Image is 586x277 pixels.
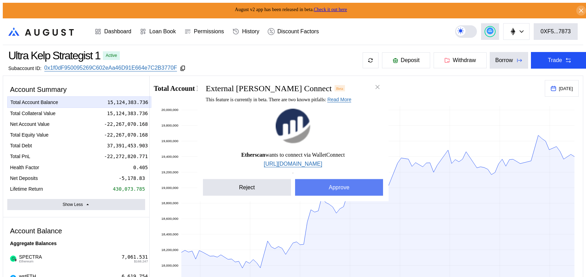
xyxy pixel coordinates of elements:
span: This feature is currently in beta. There are two known pitfalls: [206,97,351,102]
div: 15,124,383.736 [107,99,148,105]
span: Withdraw [453,57,476,63]
div: Total Debt [10,142,32,149]
div: Discount Factors [277,28,319,35]
text: 19,800,000 [161,123,178,127]
div: Net Deposits [10,175,38,181]
div: Total PnL [10,153,30,159]
text: 19,000,000 [161,186,178,190]
div: Subaccount ID: [8,66,42,71]
div: -22,272,820.771 [104,153,148,159]
div: -22,267,070.168 [104,132,148,138]
h2: Total Account Balance [154,85,539,92]
a: Read More [327,96,351,102]
div: Ultra Kelp Strategist 1 [8,49,100,62]
div: 37,391,453.903 [107,142,148,149]
text: 18,000,000 [161,263,178,267]
span: August v2 app has been released in beta. [235,7,347,12]
a: 0x1f0dF950095269C602eAa46D91E664e7C2B3770F [44,65,177,71]
text: 18,800,000 [161,201,178,205]
text: 20,000,000 [161,108,178,112]
div: 15,124,383.736 [107,110,148,116]
div: Total Equity Value [10,132,48,138]
div: -22,267,070.168 [104,121,148,127]
span: Deposit [401,57,419,63]
text: 19,400,000 [161,155,178,158]
button: Reject [203,179,291,196]
a: Check it out here [314,7,347,12]
div: -5,178.838 [119,175,148,181]
span: wants to connect via WalletConnect [241,152,345,158]
img: spectra.jpg [10,256,16,262]
text: 19,200,000 [161,170,178,174]
div: 0.405 [133,164,148,171]
img: svg+xml,%3c [14,258,17,262]
div: Borrow [495,57,513,63]
a: [URL][DOMAIN_NAME] [264,161,322,167]
span: SPECTRA [16,254,42,263]
div: Permissions [194,28,224,35]
b: Etherscan [241,152,265,157]
text: 19,600,000 [161,139,178,143]
button: close modal [372,81,383,93]
div: History [242,28,259,35]
div: Net Account Value [10,121,50,127]
span: $168.247 [134,260,148,263]
div: Total Account Balance [10,99,58,105]
div: Dashboard [104,28,131,35]
span: [DATE] [559,86,573,91]
button: Approve [295,179,383,196]
div: Loan Book [149,28,176,35]
img: Etherscan logo [276,109,310,143]
div: 7,061.531 [122,254,148,260]
div: Account Summary [7,83,145,96]
div: Total Collateral Value [10,110,55,116]
div: Account Balance [7,224,145,238]
span: Ethereum [19,260,42,263]
div: 430,073.785% [113,186,148,192]
div: Beta [335,85,345,91]
div: Lifetime Return [10,186,43,192]
text: 18,600,000 [161,217,178,220]
text: 18,200,000 [161,248,178,252]
div: Health Factor [10,164,39,171]
div: 0XF5...7873 [541,28,571,35]
div: Active [106,53,117,58]
div: Show Less [63,202,83,207]
div: Trade [548,57,562,63]
div: Aggregate Balances [7,238,145,249]
h2: External [PERSON_NAME] Connect [206,84,332,93]
img: chain logo [509,28,517,35]
text: 18,400,000 [161,232,178,236]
